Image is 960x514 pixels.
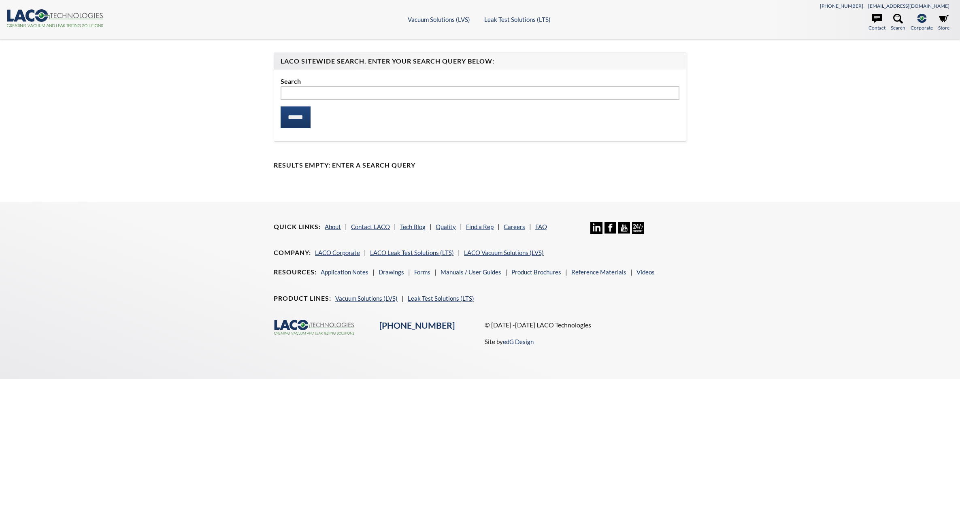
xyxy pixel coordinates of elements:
a: Tech Blog [400,223,426,230]
a: Careers [504,223,525,230]
a: [EMAIL_ADDRESS][DOMAIN_NAME] [868,3,949,9]
h4: Product Lines [274,294,331,303]
h4: Company [274,249,311,257]
a: LACO Vacuum Solutions (LVS) [464,249,544,256]
img: 24/7 Support Icon [632,222,644,234]
span: Corporate [911,24,933,32]
a: About [325,223,341,230]
a: Videos [636,268,655,276]
p: Site by [485,337,534,346]
a: edG Design [503,338,534,345]
label: Search [281,76,679,87]
a: Forms [414,268,430,276]
h4: Results Empty: Enter a Search Query [274,161,686,170]
h4: LACO Sitewide Search. Enter your Search Query Below: [281,57,679,66]
a: LACO Corporate [315,249,360,256]
a: [PHONE_NUMBER] [379,320,455,331]
a: Application Notes [321,268,368,276]
a: [PHONE_NUMBER] [820,3,863,9]
a: Store [938,14,949,32]
a: Drawings [379,268,404,276]
h4: Quick Links [274,223,321,231]
a: Search [891,14,905,32]
a: Manuals / User Guides [441,268,501,276]
h4: Resources [274,268,317,276]
a: Vacuum Solutions (LVS) [408,16,470,23]
a: Contact LACO [351,223,390,230]
a: Leak Test Solutions (LTS) [484,16,551,23]
a: Find a Rep [466,223,494,230]
a: Quality [436,223,456,230]
a: Leak Test Solutions (LTS) [408,295,474,302]
p: © [DATE] -[DATE] LACO Technologies [485,320,686,330]
a: FAQ [535,223,547,230]
a: Vacuum Solutions (LVS) [335,295,398,302]
a: Reference Materials [571,268,626,276]
a: LACO Leak Test Solutions (LTS) [370,249,454,256]
a: Contact [868,14,885,32]
a: 24/7 Support [632,228,644,235]
a: Product Brochures [511,268,561,276]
